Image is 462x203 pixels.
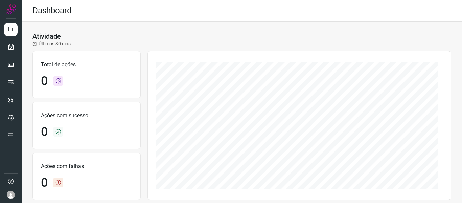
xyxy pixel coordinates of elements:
h1: 0 [41,176,48,190]
p: Ações com sucesso [41,111,132,120]
h1: 0 [41,125,48,139]
p: Ações com falhas [41,162,132,170]
h1: 0 [41,74,48,88]
img: Logo [6,4,16,14]
h2: Dashboard [32,6,72,16]
p: Total de ações [41,61,132,69]
img: avatar-user-boy.jpg [7,191,15,199]
p: Últimos 30 dias [32,40,71,47]
h3: Atividade [32,32,61,40]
